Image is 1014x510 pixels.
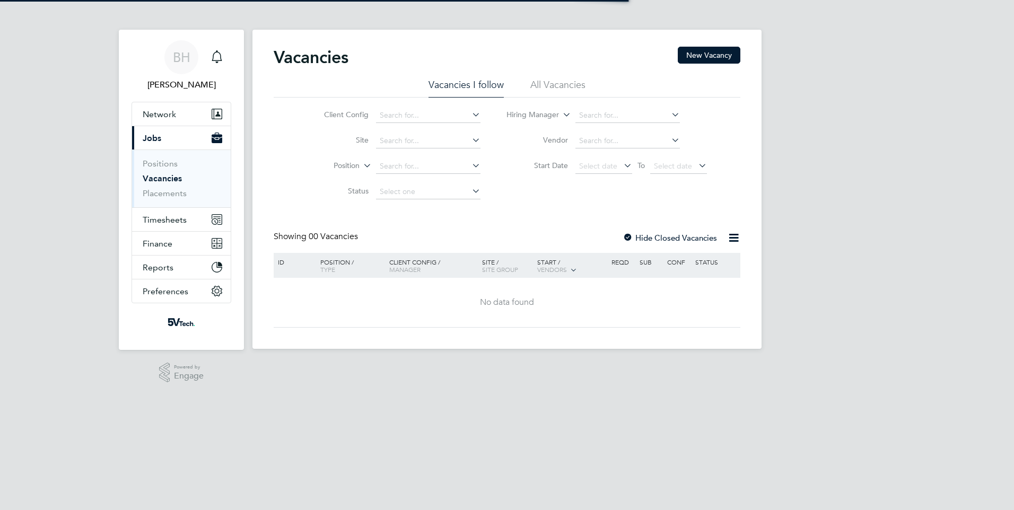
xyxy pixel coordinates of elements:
[174,372,204,381] span: Engage
[132,150,231,207] div: Jobs
[308,110,369,119] label: Client Config
[665,253,692,271] div: Conf
[143,109,176,119] span: Network
[174,363,204,372] span: Powered by
[482,265,518,274] span: Site Group
[143,262,173,272] span: Reports
[609,253,636,271] div: Reqd
[299,161,360,171] label: Position
[132,78,231,91] span: Bethany Haswell
[132,279,231,303] button: Preferences
[132,256,231,279] button: Reports
[274,47,348,68] h2: Vacancies
[579,161,617,171] span: Select date
[132,208,231,231] button: Timesheets
[530,78,585,98] li: All Vacancies
[165,314,197,331] img: weare5values-logo-retina.png
[654,161,692,171] span: Select date
[309,231,358,242] span: 00 Vacancies
[507,135,568,145] label: Vendor
[537,265,567,274] span: Vendors
[159,363,204,383] a: Powered byEngage
[143,188,187,198] a: Placements
[693,253,739,271] div: Status
[575,108,680,123] input: Search for...
[376,159,480,174] input: Search for...
[507,161,568,170] label: Start Date
[376,108,480,123] input: Search for...
[498,110,559,120] label: Hiring Manager
[389,265,421,274] span: Manager
[132,126,231,150] button: Jobs
[429,78,504,98] li: Vacancies I follow
[143,173,182,183] a: Vacancies
[376,134,480,148] input: Search for...
[143,286,188,296] span: Preferences
[308,135,369,145] label: Site
[274,231,360,242] div: Showing
[376,184,480,199] input: Select one
[132,314,231,331] a: Go to home page
[312,253,387,278] div: Position /
[132,40,231,91] a: BH[PERSON_NAME]
[275,253,312,271] div: ID
[173,50,190,64] span: BH
[275,297,739,308] div: No data found
[387,253,479,278] div: Client Config /
[143,159,178,169] a: Positions
[575,134,680,148] input: Search for...
[535,253,609,279] div: Start /
[132,232,231,255] button: Finance
[634,159,648,172] span: To
[119,30,244,350] nav: Main navigation
[623,233,717,243] label: Hide Closed Vacancies
[143,215,187,225] span: Timesheets
[132,102,231,126] button: Network
[143,239,172,249] span: Finance
[143,133,161,143] span: Jobs
[479,253,535,278] div: Site /
[320,265,335,274] span: Type
[308,186,369,196] label: Status
[678,47,740,64] button: New Vacancy
[637,253,665,271] div: Sub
